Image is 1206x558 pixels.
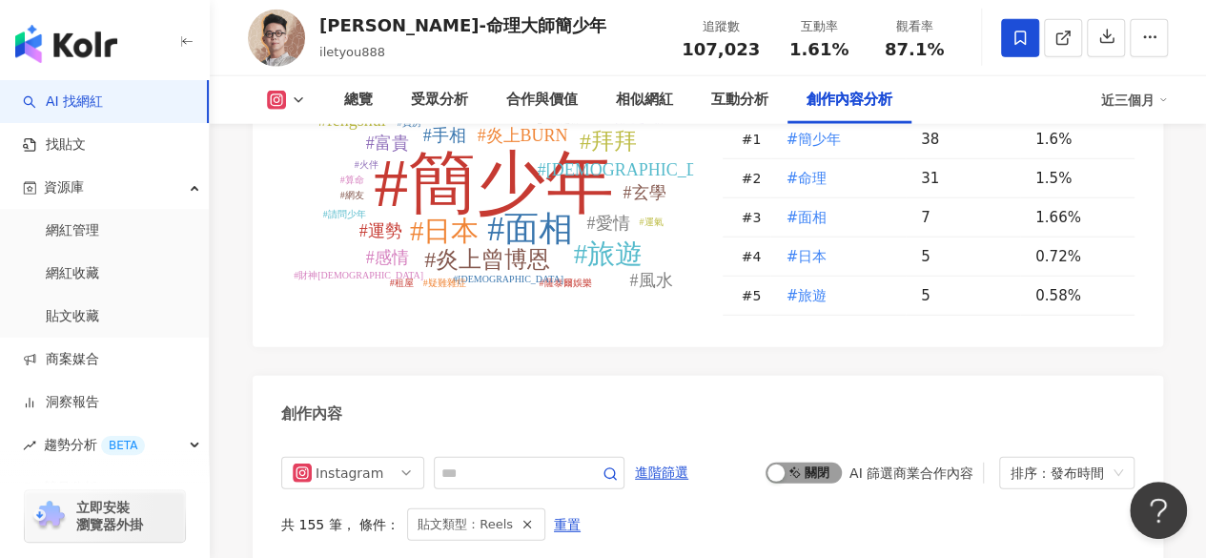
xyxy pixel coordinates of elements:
[554,510,581,541] span: 重置
[46,264,99,283] a: 網紅收藏
[742,129,770,150] div: # 1
[770,120,907,159] td: #簡少年
[46,307,99,326] a: 貼文收藏
[742,207,770,228] div: # 3
[786,277,828,315] button: #旅遊
[783,17,855,36] div: 互動率
[1035,246,1115,267] div: 0.72%
[25,490,185,542] a: chrome extension立即安裝 瀏覽器外掛
[921,168,1020,189] div: 31
[423,278,466,288] tspan: #疑難雜症
[1130,482,1187,539] iframe: Help Scout Beacon - Open
[786,120,843,158] button: #簡少年
[770,159,907,198] td: #命理
[787,207,828,228] span: #面相
[787,168,828,189] span: #命理
[15,25,117,63] img: logo
[787,129,842,150] span: #簡少年
[770,238,907,277] td: #日本
[1035,207,1115,228] div: 1.66%
[580,129,637,154] tspan: #拜拜
[424,247,550,272] tspan: #炎上曾博恩
[281,403,342,424] div: 創作內容
[323,209,366,219] tspan: #請問少年
[682,17,760,36] div: 追蹤數
[1035,168,1115,189] div: 1.5%
[786,238,828,276] button: #日本
[366,134,409,153] tspan: #富貴
[390,278,414,288] tspan: #租屋
[359,221,402,240] tspan: #運勢
[682,39,760,59] span: 107,023
[786,159,828,197] button: #命理
[789,40,848,59] span: 1.61%
[616,89,673,112] div: 相似網紅
[340,190,364,200] tspan: #網友
[640,217,664,227] tspan: #運氣
[46,221,99,240] a: 網紅管理
[319,13,606,37] div: [PERSON_NAME]-命理大師簡少年
[742,168,770,189] div: # 2
[921,129,1020,150] div: 38
[344,89,373,112] div: 總覽
[1101,85,1168,115] div: 近三個月
[506,89,578,112] div: 合作與價值
[23,439,36,452] span: rise
[478,126,568,145] tspan: #炎上BURN
[294,270,423,280] tspan: #財神[DEMOGRAPHIC_DATA]
[316,458,378,488] div: Instagram
[248,10,305,67] img: KOL Avatar
[281,508,1134,541] div: 共 155 筆 ， 條件：
[23,393,99,412] a: 洞察報告
[410,216,480,246] tspan: #日本
[1020,198,1134,238] td: 1.66%
[1020,159,1134,198] td: 1.5%
[787,246,828,267] span: #日本
[742,246,770,267] div: # 4
[423,126,466,145] tspan: #手相
[23,350,99,369] a: 商案媒合
[635,458,688,488] span: 進階篩選
[1020,277,1134,316] td: 0.58%
[366,248,409,267] tspan: #感情
[711,89,768,112] div: 互動分析
[1020,120,1134,159] td: 1.6%
[849,465,973,481] div: AI 篩選商業合作內容
[921,246,1020,267] div: 5
[770,277,907,316] td: #旅遊
[374,145,614,221] tspan: #簡少年
[630,271,673,290] tspan: #風水
[921,285,1020,306] div: 5
[319,45,385,59] span: iletyou888
[587,214,630,233] tspan: #愛情
[418,514,513,535] span: 貼文類型：Reels
[574,238,644,269] tspan: #旅遊
[31,501,68,531] img: chrome extension
[44,424,145,466] span: 趨勢分析
[340,175,364,185] tspan: #算命
[540,278,592,288] tspan: #薩泰爾娛樂
[538,160,737,179] tspan: #[DEMOGRAPHIC_DATA]
[634,457,689,487] button: 進階篩選
[742,285,770,306] div: # 5
[453,274,563,284] tspan: #[DEMOGRAPHIC_DATA]
[1035,129,1115,150] div: 1.6%
[878,17,950,36] div: 觀看率
[770,198,907,238] td: #面相
[885,40,944,59] span: 87.1%
[787,285,828,306] span: #旅遊
[355,159,378,170] tspan: #火伴
[807,89,892,112] div: 創作內容分析
[1035,285,1115,306] div: 0.58%
[23,135,86,155] a: 找貼文
[786,198,828,237] button: #面相
[921,207,1020,228] div: 7
[411,89,468,112] div: 受眾分析
[76,499,143,533] span: 立即安裝 瀏覽器外掛
[623,183,666,202] tspan: #玄學
[1020,238,1134,277] td: 0.72%
[1011,458,1106,488] div: 排序：發布時間
[487,210,573,248] tspan: #面相
[101,436,145,455] div: BETA
[553,509,582,540] button: 重置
